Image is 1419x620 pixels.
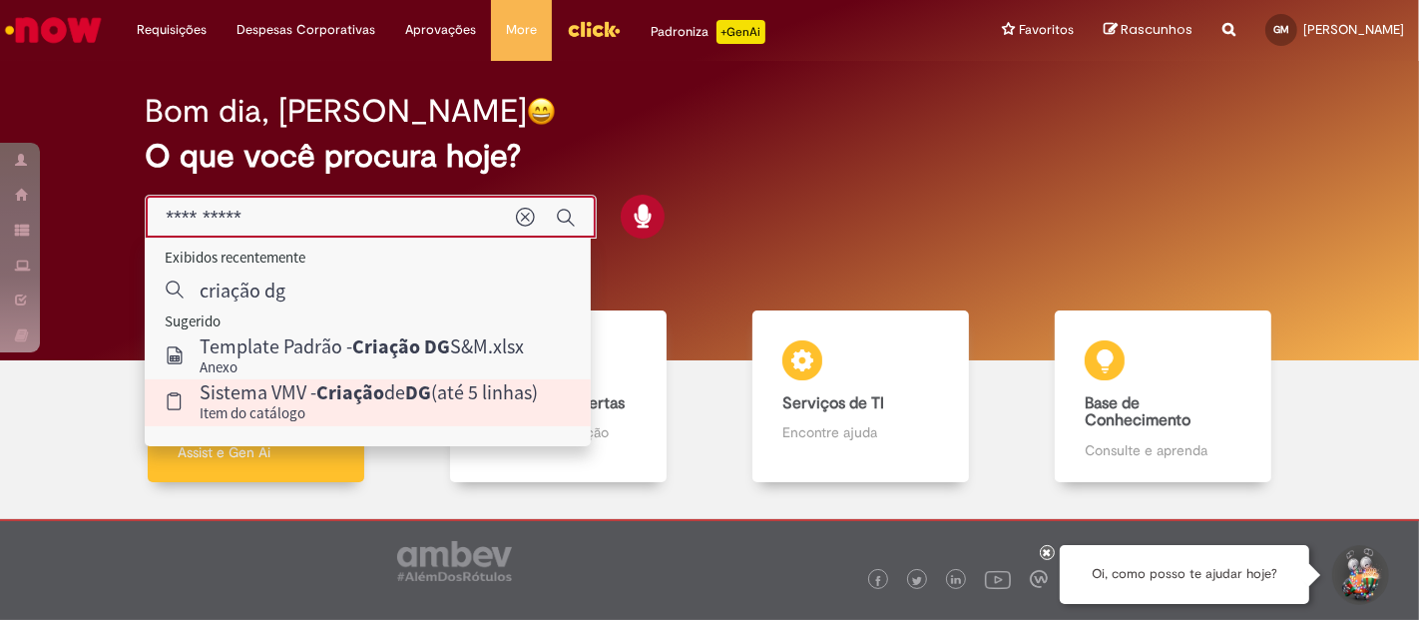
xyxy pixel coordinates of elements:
[1085,440,1241,460] p: Consulte e aprenda
[480,393,625,413] b: Catálogo de Ofertas
[716,20,765,44] p: +GenAi
[1019,20,1074,40] span: Favoritos
[782,393,884,413] b: Serviços de TI
[1012,310,1314,483] a: Base de Conhecimento Consulte e aprenda
[405,20,476,40] span: Aprovações
[2,10,105,50] img: ServiceNow
[1303,21,1404,38] span: [PERSON_NAME]
[506,20,537,40] span: More
[145,139,1274,174] h2: O que você procura hoje?
[1273,23,1289,36] span: GM
[709,310,1012,483] a: Serviços de TI Encontre ajuda
[145,94,527,129] h2: Bom dia, [PERSON_NAME]
[397,541,512,581] img: logo_footer_ambev_rotulo_gray.png
[1030,570,1048,588] img: logo_footer_workplace.png
[1329,545,1389,605] button: Iniciar Conversa de Suporte
[1060,545,1309,604] div: Oi, como posso te ajudar hoje?
[985,566,1011,592] img: logo_footer_youtube.png
[873,576,883,586] img: logo_footer_facebook.png
[105,310,407,483] a: Tirar dúvidas Tirar dúvidas com Lupi Assist e Gen Ai
[782,422,939,442] p: Encontre ajuda
[137,20,207,40] span: Requisições
[912,576,922,586] img: logo_footer_twitter.png
[1085,393,1190,431] b: Base de Conhecimento
[1121,20,1192,39] span: Rascunhos
[527,97,556,126] img: happy-face.png
[651,20,765,44] div: Padroniza
[951,575,961,587] img: logo_footer_linkedin.png
[567,14,621,44] img: click_logo_yellow_360x200.png
[236,20,375,40] span: Despesas Corporativas
[1104,21,1192,40] a: Rascunhos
